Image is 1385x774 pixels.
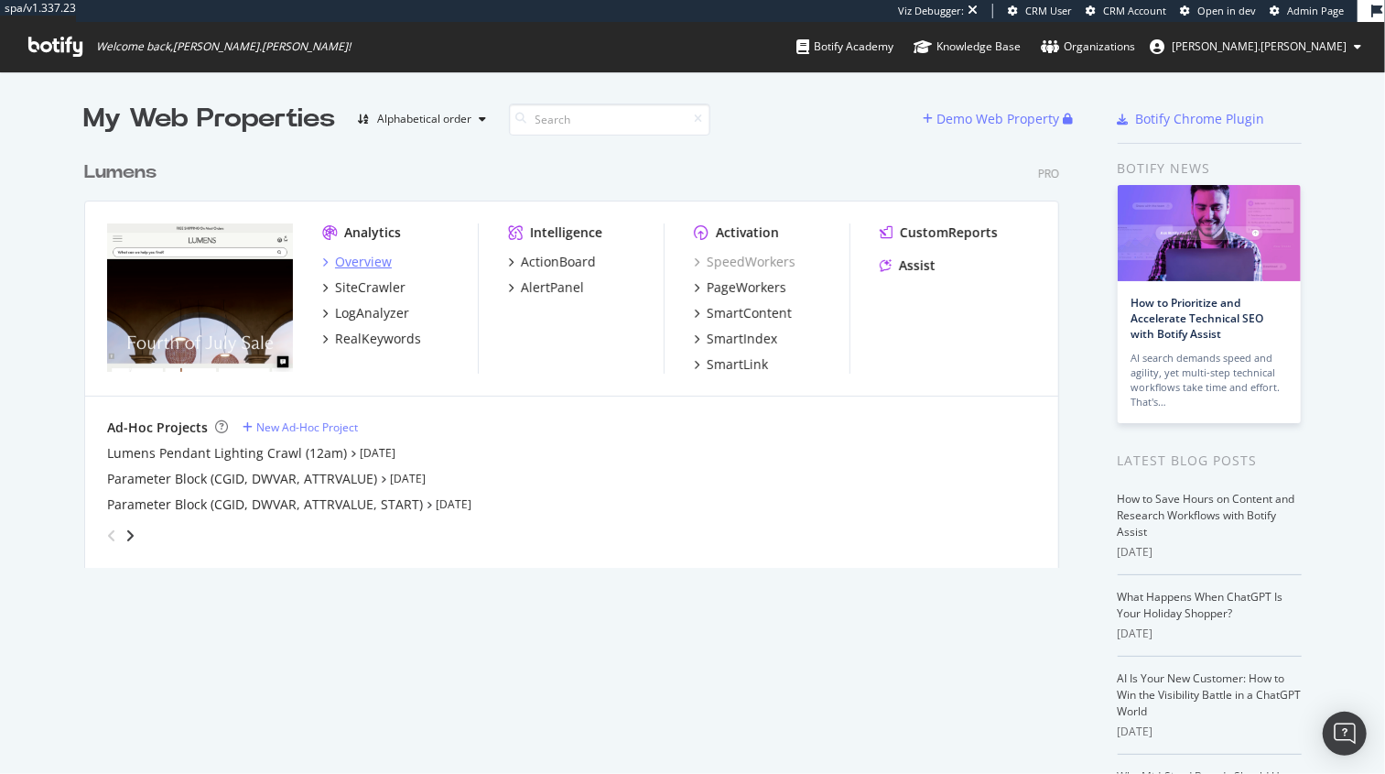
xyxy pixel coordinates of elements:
[508,253,596,271] a: ActionBoard
[694,330,777,348] a: SmartIndex
[1118,670,1302,719] a: AI Is Your New Customer: How to Win the Visibility Battle in a ChatGPT World
[1103,4,1166,17] span: CRM Account
[924,104,1064,134] button: Demo Web Property
[378,114,472,125] div: Alphabetical order
[924,111,1064,126] a: Demo Web Property
[322,253,392,271] a: Overview
[107,496,423,514] a: Parameter Block (CGID, DWVAR, ATTRVALUE, START)
[796,38,893,56] div: Botify Academy
[322,330,421,348] a: RealKeywords
[1086,4,1166,18] a: CRM Account
[707,355,768,374] div: SmartLink
[694,253,795,271] a: SpeedWorkers
[1197,4,1256,17] span: Open in dev
[1118,491,1295,540] a: How to Save Hours on Content and Research Workflows with Botify Assist
[914,38,1021,56] div: Knowledge Base
[707,278,786,297] div: PageWorkers
[107,223,293,372] img: www.lumens.com
[84,159,157,186] div: Lumens
[335,278,406,297] div: SiteCrawler
[1118,110,1265,128] a: Botify Chrome Plugin
[1118,724,1302,740] div: [DATE]
[508,278,584,297] a: AlertPanel
[1131,351,1287,409] div: AI search demands speed and agility, yet multi-step technical workflows take time and effort. Tha...
[1008,4,1072,18] a: CRM User
[344,223,401,242] div: Analytics
[322,278,406,297] a: SiteCrawler
[335,330,421,348] div: RealKeywords
[900,223,998,242] div: CustomReports
[100,521,124,551] div: angle-left
[521,253,596,271] div: ActionBoard
[1025,4,1072,17] span: CRM User
[84,137,1074,568] div: grid
[1041,38,1135,56] div: Organizations
[530,223,602,242] div: Intelligence
[1323,712,1367,756] div: Open Intercom Messenger
[880,223,998,242] a: CustomReports
[1118,158,1302,179] div: Botify news
[1135,32,1376,61] button: [PERSON_NAME].[PERSON_NAME]
[360,445,395,461] a: [DATE]
[322,304,409,322] a: LogAnalyzer
[335,304,409,322] div: LogAnalyzer
[1118,589,1283,621] a: What Happens When ChatGPT Is Your Holiday Shopper?
[937,110,1060,128] div: Demo Web Property
[707,330,777,348] div: SmartIndex
[1038,166,1059,181] div: Pro
[1270,4,1344,18] a: Admin Page
[521,278,584,297] div: AlertPanel
[1172,38,1347,54] span: jeffrey.louella
[707,304,792,322] div: SmartContent
[1287,4,1344,17] span: Admin Page
[390,471,426,486] a: [DATE]
[351,104,494,134] button: Alphabetical order
[914,22,1021,71] a: Knowledge Base
[880,256,936,275] a: Assist
[107,419,208,437] div: Ad-Hoc Projects
[124,527,136,545] div: angle-right
[1118,185,1301,281] img: How to Prioritize and Accelerate Technical SEO with Botify Assist
[243,420,358,435] a: New Ad-Hoc Project
[107,470,377,488] a: Parameter Block (CGID, DWVAR, ATTRVALUE)
[694,355,768,374] a: SmartLink
[796,22,893,71] a: Botify Academy
[716,223,779,242] div: Activation
[335,253,392,271] div: Overview
[898,4,964,18] div: Viz Debugger:
[509,104,710,136] input: Search
[1118,626,1302,642] div: [DATE]
[1180,4,1256,18] a: Open in dev
[436,496,471,512] a: [DATE]
[84,101,336,137] div: My Web Properties
[96,39,351,54] span: Welcome back, [PERSON_NAME].[PERSON_NAME] !
[899,256,936,275] div: Assist
[694,278,786,297] a: PageWorkers
[256,420,358,435] div: New Ad-Hoc Project
[1041,22,1135,71] a: Organizations
[1118,544,1302,561] div: [DATE]
[694,304,792,322] a: SmartContent
[1131,295,1264,342] a: How to Prioritize and Accelerate Technical SEO with Botify Assist
[84,159,164,186] a: Lumens
[107,444,347,463] a: Lumens Pendant Lighting Crawl (12am)
[1136,110,1265,128] div: Botify Chrome Plugin
[1118,451,1302,471] div: Latest Blog Posts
